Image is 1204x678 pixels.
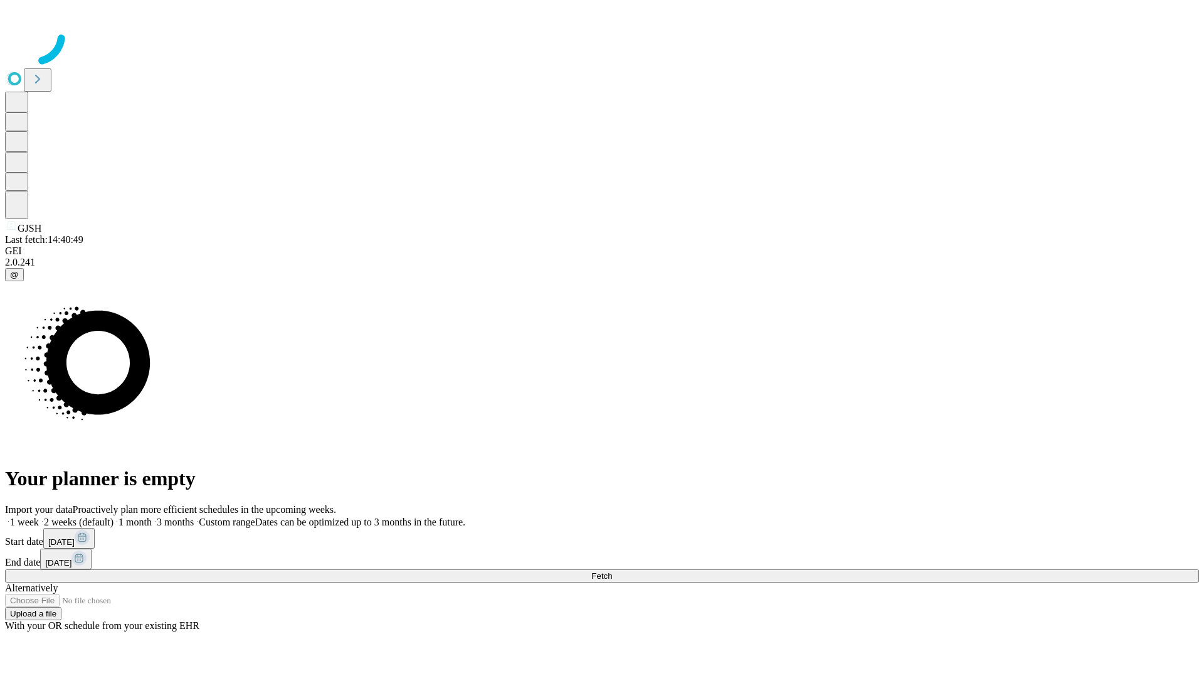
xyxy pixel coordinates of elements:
[5,549,1199,569] div: End date
[591,571,612,581] span: Fetch
[119,517,152,527] span: 1 month
[48,537,75,547] span: [DATE]
[5,245,1199,257] div: GEI
[10,517,39,527] span: 1 week
[43,528,95,549] button: [DATE]
[5,257,1199,268] div: 2.0.241
[5,234,83,245] span: Last fetch: 14:40:49
[5,620,199,631] span: With your OR schedule from your existing EHR
[44,517,114,527] span: 2 weeks (default)
[5,528,1199,549] div: Start date
[5,583,58,593] span: Alternatively
[157,517,194,527] span: 3 months
[5,268,24,281] button: @
[10,270,19,279] span: @
[73,504,336,515] span: Proactively plan more efficient schedules in the upcoming weeks.
[18,223,41,234] span: GJSH
[5,504,73,515] span: Import your data
[40,549,92,569] button: [DATE]
[5,569,1199,583] button: Fetch
[45,558,71,568] span: [DATE]
[255,517,465,527] span: Dates can be optimized up to 3 months in the future.
[5,607,61,620] button: Upload a file
[199,517,255,527] span: Custom range
[5,467,1199,490] h1: Your planner is empty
